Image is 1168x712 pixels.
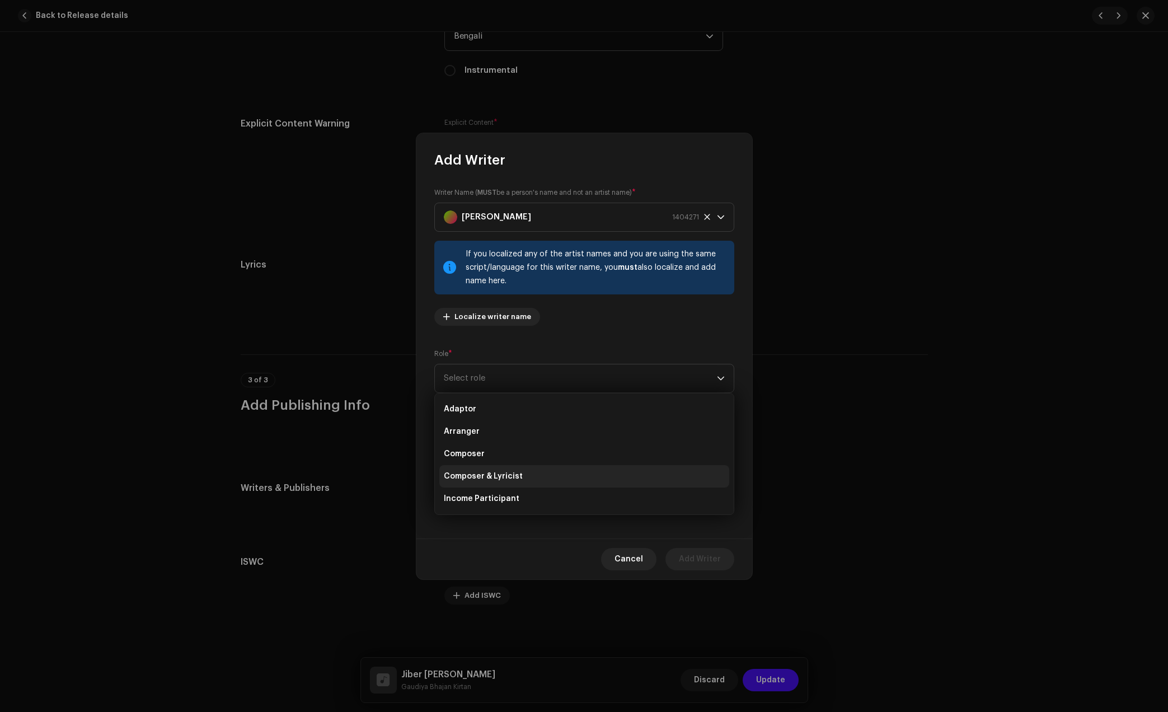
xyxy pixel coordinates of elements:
[665,548,734,570] button: Add Writer
[444,404,476,415] span: Adaptor
[439,443,729,465] li: Composer
[462,203,531,231] strong: [PERSON_NAME]
[444,471,523,482] span: Composer & Lyricist
[672,203,699,231] span: 1404271
[618,264,637,271] strong: must
[477,189,496,196] strong: MUST
[439,465,729,488] li: Composer & Lyricist
[444,364,717,392] span: Select role
[717,364,725,392] div: dropdown trigger
[434,348,448,359] small: Role
[466,247,725,288] div: If you localized any of the artist names and you are using the same script/language for this writ...
[679,548,721,570] span: Add Writer
[444,426,480,437] span: Arranger
[717,203,725,231] div: dropdown trigger
[454,306,531,328] span: Localize writer name
[444,448,485,460] span: Composer
[444,493,519,504] span: Income Participant
[615,548,643,570] span: Cancel
[434,308,540,326] button: Localize writer name
[439,510,729,532] li: Lyricist
[439,398,729,420] li: Adaptor
[435,394,734,626] ul: Option List
[434,187,632,198] small: Writer Name ( be a person's name and not an artist name)
[434,151,505,169] span: Add Writer
[601,548,656,570] button: Cancel
[444,203,717,231] span: Jit Mondal
[439,420,729,443] li: Arranger
[439,488,729,510] li: Income Participant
